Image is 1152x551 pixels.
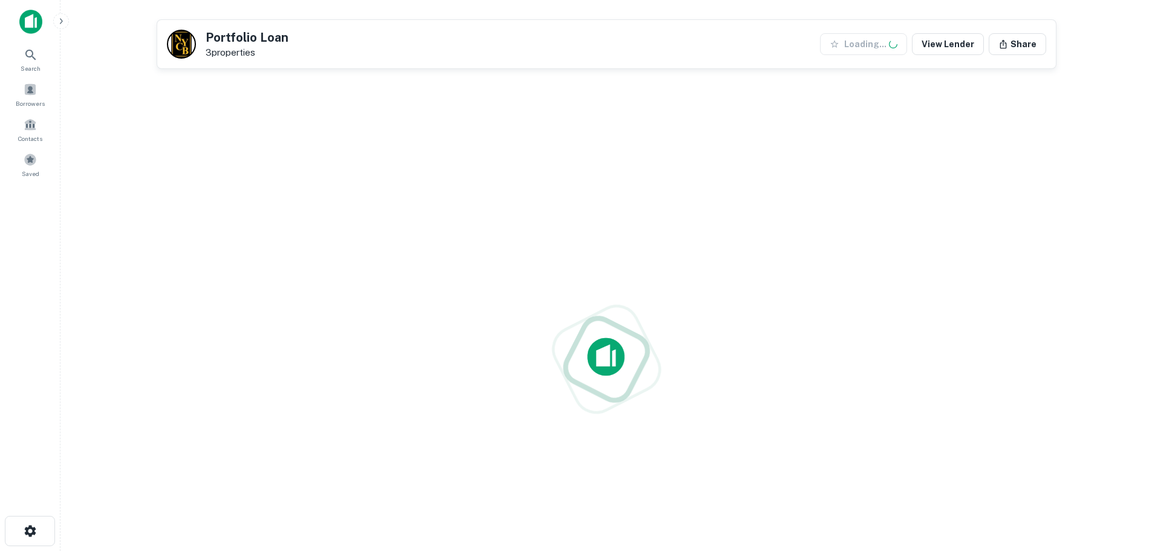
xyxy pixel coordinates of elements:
h5: Portfolio Loan [206,31,288,44]
span: Borrowers [16,99,45,108]
p: 3 properties [206,47,288,58]
a: Borrowers [4,78,57,111]
a: Saved [4,148,57,181]
span: Search [21,64,41,73]
button: Share [989,33,1046,55]
iframe: Chat Widget [1092,454,1152,512]
a: Contacts [4,113,57,146]
span: Contacts [18,134,42,143]
a: Search [4,43,57,76]
span: Saved [22,169,39,178]
a: View Lender [912,33,984,55]
img: capitalize-icon.png [19,10,42,34]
